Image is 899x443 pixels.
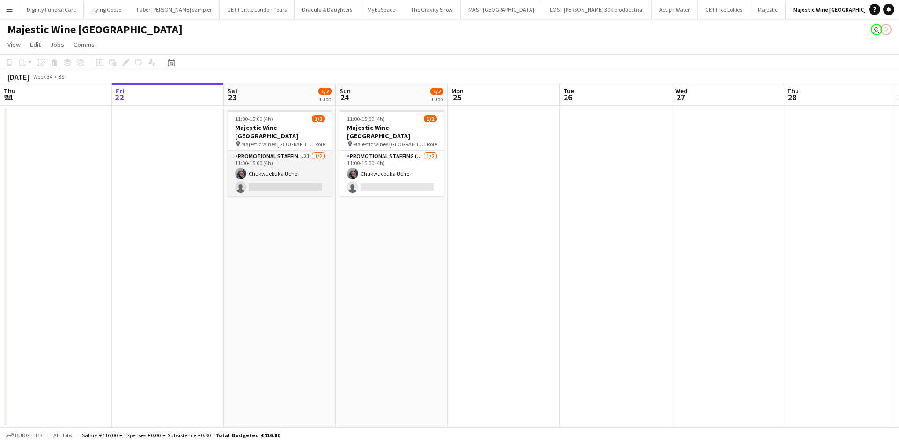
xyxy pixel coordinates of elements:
[7,72,29,82] div: [DATE]
[338,92,351,103] span: 24
[82,432,280,439] div: Salary £416.00 + Expenses £0.00 + Subsistence £0.80 =
[787,87,799,95] span: Thu
[880,24,892,35] app-user-avatar: Ellie Allen
[674,92,687,103] span: 27
[241,141,311,148] span: Majestic wines [GEOGRAPHIC_DATA]
[295,0,360,19] button: Dracula & Daughters
[563,87,574,95] span: Tue
[58,73,67,80] div: BST
[311,141,325,148] span: 1 Role
[319,96,331,103] div: 1 Job
[424,115,437,122] span: 1/2
[2,92,15,103] span: 21
[360,0,403,19] button: MyEdSpace
[228,123,332,140] h3: Majestic Wine [GEOGRAPHIC_DATA]
[235,115,273,122] span: 11:00-15:00 (4h)
[652,0,698,19] button: Actiph Water
[339,87,351,95] span: Sun
[430,88,443,95] span: 1/2
[129,0,220,19] button: Faber [PERSON_NAME] sampler
[786,92,799,103] span: 28
[215,432,280,439] span: Total Budgeted £416.80
[698,0,750,19] button: GETT Ice Lollies
[4,38,24,51] a: View
[220,0,295,19] button: GETT Little London Tours
[31,73,54,80] span: Week 34
[750,0,786,19] button: Majestic
[450,92,464,103] span: 25
[339,123,444,140] h3: Majestic Wine [GEOGRAPHIC_DATA]
[353,141,423,148] span: Majestic wines [GEOGRAPHIC_DATA]
[19,0,84,19] button: Dignity Funeral Care
[339,110,444,196] app-job-card: 11:00-15:00 (4h)1/2Majestic Wine [GEOGRAPHIC_DATA] Majestic wines [GEOGRAPHIC_DATA]1 RolePromotio...
[228,110,332,196] app-job-card: 11:00-15:00 (4h)1/2Majestic Wine [GEOGRAPHIC_DATA] Majestic wines [GEOGRAPHIC_DATA]1 RolePromotio...
[562,92,574,103] span: 26
[7,40,21,49] span: View
[74,40,95,49] span: Comms
[5,430,44,441] button: Budgeted
[675,87,687,95] span: Wed
[70,38,98,51] a: Comms
[7,23,183,37] h1: Majestic Wine [GEOGRAPHIC_DATA]
[542,0,652,19] button: LOST [PERSON_NAME] 30K product trial
[84,0,129,19] button: Flying Goose
[226,92,238,103] span: 23
[50,40,64,49] span: Jobs
[116,87,124,95] span: Fri
[461,0,542,19] button: MAS+ [GEOGRAPHIC_DATA]
[786,0,890,19] button: Majestic Wine [GEOGRAPHIC_DATA]
[871,24,882,35] app-user-avatar: Dorian Payne
[4,87,15,95] span: Thu
[347,115,385,122] span: 11:00-15:00 (4h)
[423,141,437,148] span: 1 Role
[431,96,443,103] div: 1 Job
[228,151,332,196] app-card-role: Promotional Staffing (Flyering Staff)2I1/211:00-15:00 (4h)Chukwuebuka Uche
[339,151,444,196] app-card-role: Promotional Staffing (Flyering Staff)1/211:00-15:00 (4h)Chukwuebuka Uche
[114,92,124,103] span: 22
[318,88,332,95] span: 1/2
[403,0,461,19] button: The Gravity Show
[228,87,238,95] span: Sat
[26,38,44,51] a: Edit
[46,38,68,51] a: Jobs
[451,87,464,95] span: Mon
[15,432,42,439] span: Budgeted
[30,40,41,49] span: Edit
[52,432,74,439] span: All jobs
[312,115,325,122] span: 1/2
